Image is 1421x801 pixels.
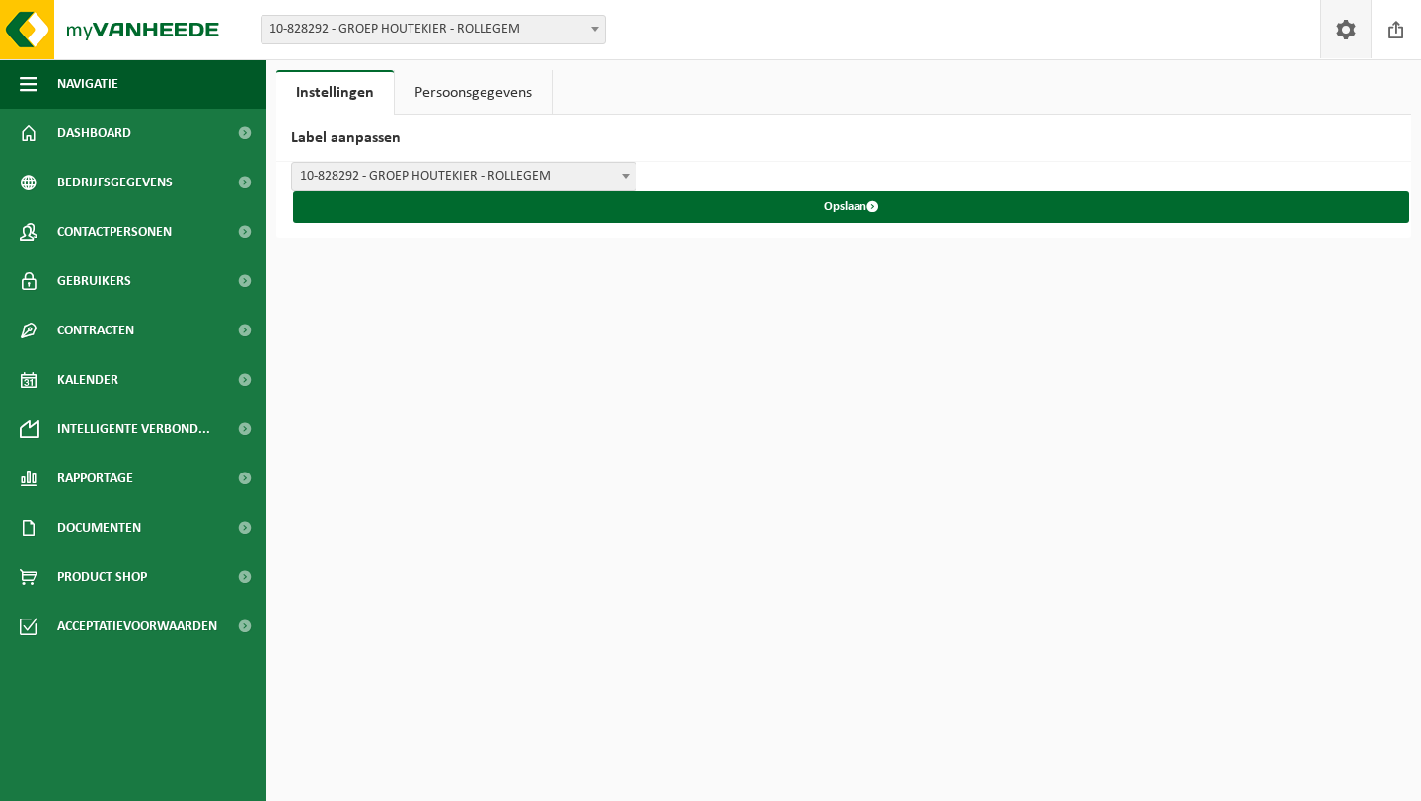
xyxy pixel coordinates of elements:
[57,503,141,552] span: Documenten
[57,454,133,503] span: Rapportage
[57,158,173,207] span: Bedrijfsgegevens
[291,162,636,191] span: 10-828292 - GROEP HOUTEKIER - ROLLEGEM
[276,115,1411,162] h2: Label aanpassen
[262,16,605,43] span: 10-828292 - GROEP HOUTEKIER - ROLLEGEM
[57,59,118,109] span: Navigatie
[261,15,606,44] span: 10-828292 - GROEP HOUTEKIER - ROLLEGEM
[57,109,131,158] span: Dashboard
[293,191,1409,223] button: Opslaan
[57,552,147,602] span: Product Shop
[57,355,118,404] span: Kalender
[57,306,134,355] span: Contracten
[276,70,394,115] a: Instellingen
[57,207,172,256] span: Contactpersonen
[57,602,217,651] span: Acceptatievoorwaarden
[57,404,210,454] span: Intelligente verbond...
[292,163,636,190] span: 10-828292 - GROEP HOUTEKIER - ROLLEGEM
[395,70,552,115] a: Persoonsgegevens
[57,256,131,306] span: Gebruikers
